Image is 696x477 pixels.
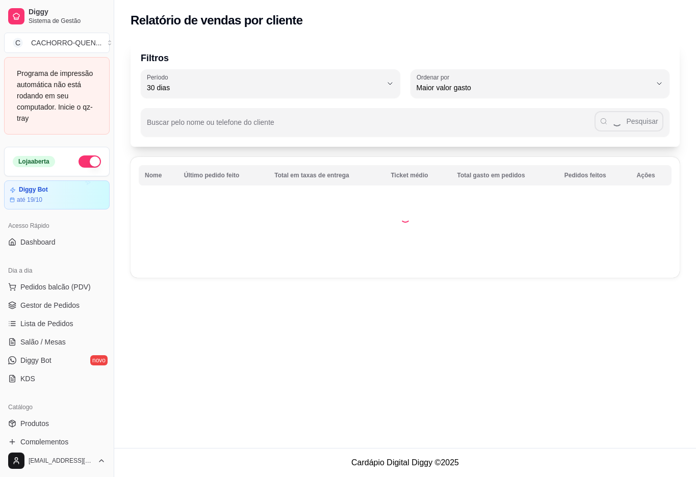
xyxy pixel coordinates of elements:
[20,237,56,247] span: Dashboard
[4,415,110,432] a: Produtos
[4,315,110,332] a: Lista de Pedidos
[79,155,101,168] button: Alterar Status
[4,180,110,209] a: Diggy Botaté 19/10
[4,297,110,313] a: Gestor de Pedidos
[31,38,101,48] div: CACHORRO-QUEN ...
[417,83,652,93] span: Maior valor gasto
[20,319,73,329] span: Lista de Pedidos
[20,355,51,365] span: Diggy Bot
[4,352,110,368] a: Diggy Botnovo
[400,213,410,223] div: Loading
[410,69,670,98] button: Ordenar porMaior valor gasto
[147,121,595,131] input: Buscar pelo nome ou telefone do cliente
[29,17,106,25] span: Sistema de Gestão
[20,437,68,447] span: Complementos
[29,457,93,465] span: [EMAIL_ADDRESS][DOMAIN_NAME]
[4,334,110,350] a: Salão / Mesas
[20,374,35,384] span: KDS
[13,38,23,48] span: C
[4,262,110,279] div: Dia a dia
[17,68,97,124] div: Programa de impressão automática não está rodando em seu computador. Inicie o qz-tray
[19,186,48,194] article: Diggy Bot
[29,8,106,17] span: Diggy
[17,196,42,204] article: até 19/10
[4,434,110,450] a: Complementos
[4,33,110,53] button: Select a team
[4,370,110,387] a: KDS
[20,282,91,292] span: Pedidos balcão (PDV)
[20,418,49,429] span: Produtos
[141,51,669,65] p: Filtros
[13,156,55,167] div: Loja aberta
[417,73,453,82] label: Ordenar por
[114,448,696,477] footer: Cardápio Digital Diggy © 2025
[20,337,66,347] span: Salão / Mesas
[141,69,400,98] button: Período30 dias
[20,300,80,310] span: Gestor de Pedidos
[4,4,110,29] a: DiggySistema de Gestão
[4,234,110,250] a: Dashboard
[147,83,382,93] span: 30 dias
[4,448,110,473] button: [EMAIL_ADDRESS][DOMAIN_NAME]
[131,12,303,29] h2: Relatório de vendas por cliente
[4,218,110,234] div: Acesso Rápido
[4,399,110,415] div: Catálogo
[4,279,110,295] button: Pedidos balcão (PDV)
[147,73,171,82] label: Período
